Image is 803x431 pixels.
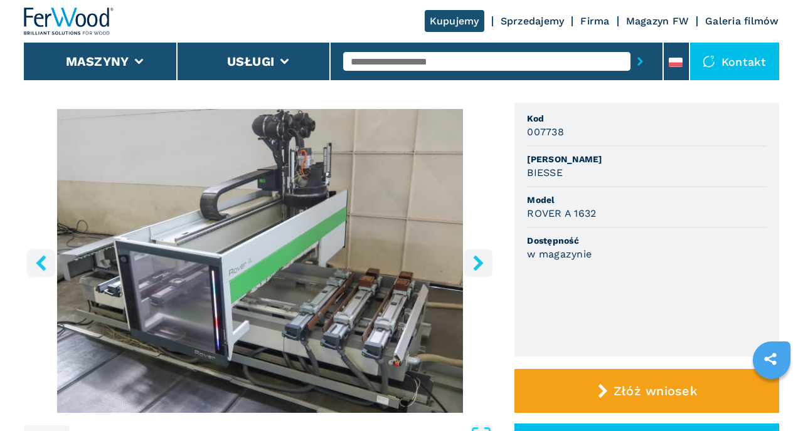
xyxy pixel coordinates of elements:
button: left-button [27,249,55,277]
iframe: Chat [750,375,794,422]
a: Magazyn FW [626,15,689,27]
img: Centra Obróbcze 5 Osiowe BIESSE ROVER A 1632 [24,109,496,413]
h3: BIESSE [527,165,563,180]
button: right-button [464,249,492,277]
button: Maszyny [66,54,129,69]
a: Galeria filmów [705,15,779,27]
h3: 007738 [527,125,564,139]
span: Model [527,194,766,206]
img: Kontakt [703,55,715,68]
a: Sprzedajemy [501,15,565,27]
div: Kontakt [690,43,779,80]
h3: ROVER A 1632 [527,206,596,221]
button: Złóż wniosek [514,369,779,413]
a: sharethis [755,343,786,375]
button: Usługi [227,54,275,69]
img: Ferwood [24,8,114,35]
span: Kod [527,112,766,125]
a: Kupujemy [425,10,484,32]
h3: w magazynie [527,247,592,261]
span: Dostępność [527,234,766,247]
button: submit-button [630,47,650,76]
span: Złóż wniosek [614,383,698,398]
a: Firma [580,15,609,27]
span: [PERSON_NAME] [527,153,766,165]
div: Go to Slide 3 [24,109,496,413]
